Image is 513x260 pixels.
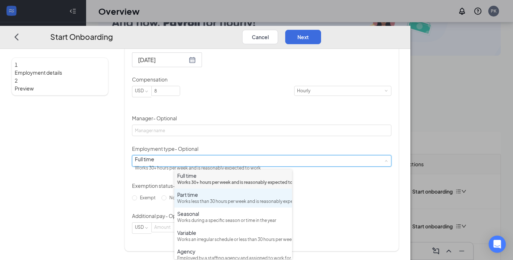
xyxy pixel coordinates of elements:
span: Preview [15,84,105,92]
div: Part time [177,191,289,198]
p: Employment type [132,145,391,152]
div: USD [135,223,149,232]
div: Hourly [297,87,315,96]
div: Open Intercom Messenger [489,236,506,253]
div: USD [135,87,149,96]
span: Non-exempt [166,195,199,200]
span: 1 [15,61,18,68]
div: Agency [177,248,289,255]
input: Amount [152,223,180,232]
input: Manager name [132,125,391,136]
div: [object Object] [135,155,266,173]
span: - Optional [165,213,189,219]
span: - Optional [173,182,197,189]
div: Works 30+ hours per week and is reasonably expected to work [135,163,261,173]
div: Full time [177,172,289,179]
button: Next [285,30,321,44]
p: Additional pay [132,212,391,219]
div: Variable [177,229,289,236]
div: Works 30+ hours per week and is reasonably expected to work [177,179,289,186]
div: Full time [135,155,261,163]
input: Amount [152,87,180,96]
p: Compensation [132,76,391,83]
span: - Optional [153,115,177,122]
input: Sep 9, 2025 [138,56,187,65]
div: Works during a specific season or time in the year [177,217,289,224]
div: Seasonal [177,210,289,217]
p: Exemption status [132,182,391,189]
span: Employment details [15,69,105,76]
span: 2 [15,77,18,84]
h3: Start Onboarding [50,31,113,43]
button: Cancel [242,30,278,44]
div: Works less than 30 hours per week and is reasonably expected to work [177,198,289,205]
p: Manager [132,115,391,122]
span: - Optional [175,145,198,152]
span: Exempt [137,195,159,200]
div: Works an irregular schedule or less than 30 hours per week [177,236,289,243]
